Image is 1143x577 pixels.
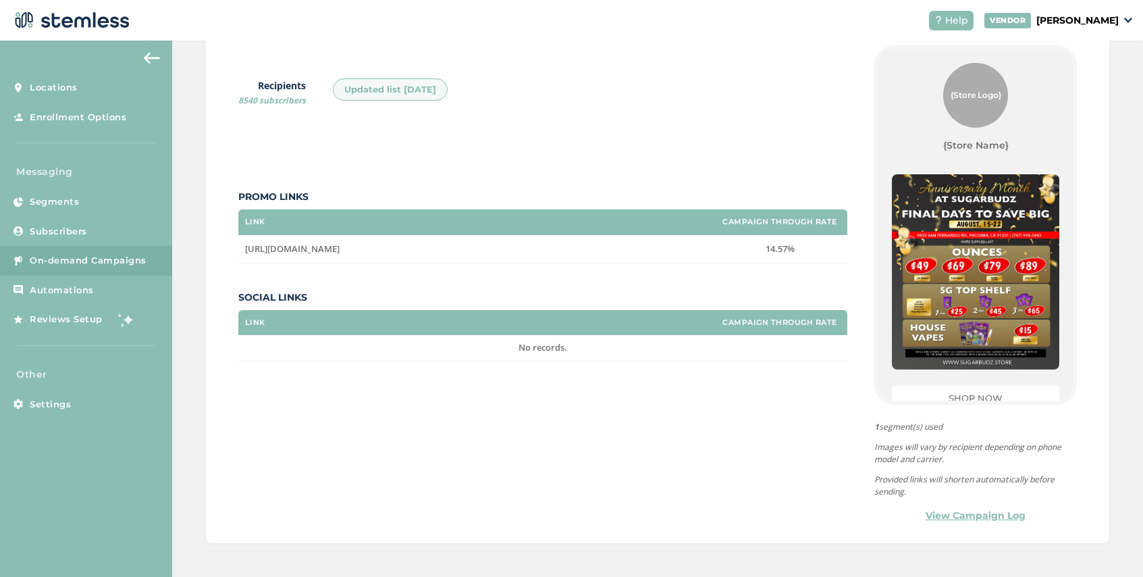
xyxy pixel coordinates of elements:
[30,398,71,411] span: Settings
[238,78,306,107] label: Recipients
[30,111,126,124] span: Enrollment Options
[722,218,837,226] label: Campaign Through Rate
[1075,512,1143,577] iframe: Chat Widget
[30,81,78,95] span: Locations
[30,254,147,268] span: On-demand Campaigns
[245,218,265,226] label: Link
[934,16,942,24] img: icon-help-white-03924b79.svg
[238,291,847,305] label: Social Links
[1124,18,1132,23] img: icon_down-arrow-small-66adaf34.svg
[30,195,79,209] span: Segments
[30,313,103,326] span: Reviews Setup
[722,318,837,327] label: Campaign Through Rate
[945,14,968,28] span: Help
[984,13,1031,28] div: VENDOR
[113,306,140,333] img: glitter-stars-b7820f95.gif
[11,7,130,34] img: logo-dark-0685b13c.svg
[926,509,1026,523] a: View Campaign Log
[766,243,795,255] span: 14.57%
[519,341,567,353] span: No records.
[943,139,1009,153] label: {Store Name}
[874,421,1077,433] span: segment(s) used
[245,243,706,255] label: https://sugarbudz.store/
[30,225,87,239] span: Subscribers
[874,441,1077,466] p: Images will vary by recipient depending on phone model and carrier.
[1036,14,1119,28] p: [PERSON_NAME]
[949,393,1003,403] a: SHOP NOW
[719,243,841,255] label: 14.57%
[892,174,1059,370] img: uKIVQG4ScZBC5xKAEjsvWhQTj8ayZ5RbxjFdwNjS.jpg
[245,318,265,327] label: Link
[144,53,160,64] img: icon-arrow-back-accent-c549486e.svg
[333,78,448,101] div: Updated list [DATE]
[30,284,94,297] span: Automations
[245,243,340,255] span: [URL][DOMAIN_NAME]
[238,190,847,204] label: Promo Links
[874,474,1077,498] p: Provided links will shorten automatically before sending.
[874,421,879,432] strong: 1
[951,89,1001,101] span: {Store Logo}
[238,95,306,106] span: 8540 subscribers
